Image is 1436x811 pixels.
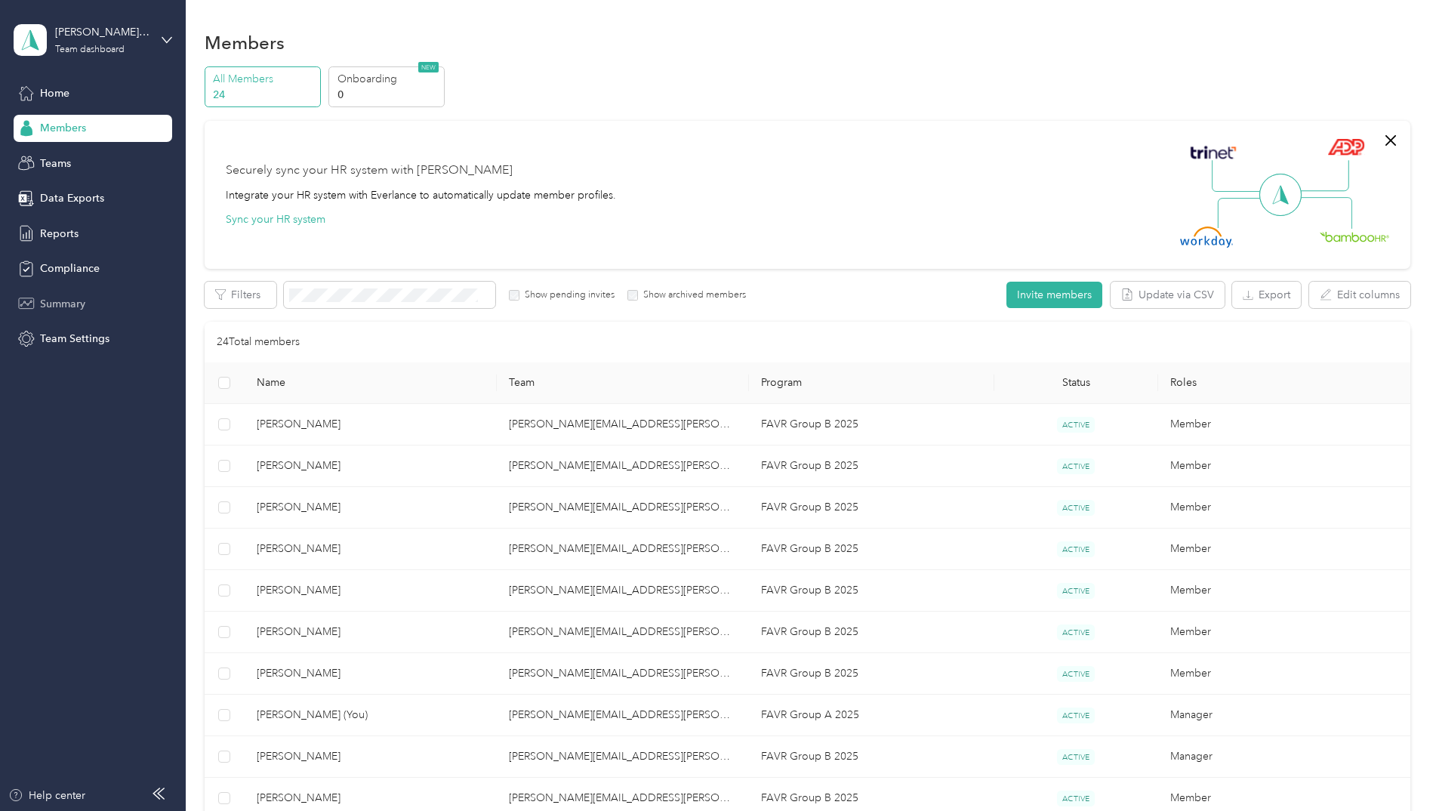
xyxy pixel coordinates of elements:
span: Members [40,120,86,136]
img: Line Right Down [1299,197,1352,230]
span: [PERSON_NAME] [257,624,485,640]
img: BambooHR [1320,231,1389,242]
span: [PERSON_NAME] [257,416,485,433]
span: [PERSON_NAME] [257,790,485,806]
span: [PERSON_NAME] [257,458,485,474]
td: FAVR Group B 2025 [749,529,994,570]
span: Data Exports [40,190,104,206]
td: Chris.Herrington@echoelectric.com [497,404,749,446]
td: Jeffrey J. Borkey (You) [245,695,497,736]
span: ACTIVE [1057,708,1095,723]
td: Member [1158,487,1410,529]
td: Member [1158,653,1410,695]
td: Member [1158,446,1410,487]
span: [PERSON_NAME] (You) [257,707,485,723]
td: Ryan S. Kimbler [245,570,497,612]
td: Manager [1158,695,1410,736]
button: Export [1232,282,1301,308]
span: Reports [40,226,79,242]
th: Status [994,362,1158,404]
td: FAVR Group B 2025 [749,612,994,653]
button: Filters [205,282,276,308]
span: ACTIVE [1057,749,1095,765]
td: Glen.McNeil@echoelectric.com [497,529,749,570]
span: Summary [40,296,85,312]
td: FAVR Group B 2025 [749,570,994,612]
th: Roles [1158,362,1410,404]
span: [PERSON_NAME] [257,541,485,557]
td: Glen.McNeil@echoelectric.com [497,570,749,612]
p: 24 Total members [217,334,300,350]
span: ACTIVE [1057,624,1095,640]
span: ACTIVE [1057,458,1095,474]
div: Team dashboard [55,45,125,54]
span: [PERSON_NAME] [257,499,485,516]
div: Securely sync your HR system with [PERSON_NAME] [226,162,513,180]
td: Matthew W. Ritz [245,404,497,446]
span: ACTIVE [1057,666,1095,682]
td: Member [1158,404,1410,446]
td: Glen.McNeil@echoelectric.com [497,653,749,695]
td: Patrick J. White [245,529,497,570]
td: Matt.Hewitt@echoelectric.com [497,487,749,529]
th: Program [749,362,994,404]
img: Line Right Up [1296,160,1349,192]
td: FAVR Group B 2025 [749,446,994,487]
td: FAVR Group B 2025 [749,404,994,446]
td: Glen.McNeil@echoelectric.com [497,612,749,653]
label: Show pending invites [519,288,615,302]
span: ACTIVE [1057,791,1095,806]
span: ACTIVE [1057,583,1095,599]
td: Member [1158,570,1410,612]
td: Member [1158,612,1410,653]
span: Home [40,85,69,101]
td: Chris.Herrington@echoelectric.com [497,736,749,778]
span: Team Settings [40,331,109,347]
p: Onboarding [337,71,440,87]
td: Glen C. McNeil [245,612,497,653]
span: Name [257,376,485,389]
img: Line Left Up [1212,160,1265,193]
span: [PERSON_NAME] [257,748,485,765]
p: 0 [337,87,440,103]
span: [PERSON_NAME] [257,582,485,599]
span: Teams [40,156,71,171]
td: Christopher L. Herrington [245,736,497,778]
td: Jeffrey.Borkey@echoelectric.com [497,695,749,736]
iframe: Everlance-gr Chat Button Frame [1351,726,1436,811]
td: Jeff.Gioitta@echoelectric.com [497,446,749,487]
td: Salvator Upholz [245,446,497,487]
button: Invite members [1006,282,1102,308]
th: Name [245,362,497,404]
label: Show archived members [638,288,746,302]
td: FAVR Group A 2025 [749,695,994,736]
h1: Members [205,35,285,51]
img: ADP [1327,138,1364,156]
th: Team [497,362,749,404]
td: Joshua L. Viertlbeck [245,487,497,529]
button: Sync your HR system [226,211,325,227]
div: Integrate your HR system with Everlance to automatically update member profiles. [226,187,616,203]
td: FAVR Group B 2025 [749,487,994,529]
div: [PERSON_NAME][EMAIL_ADDRESS][PERSON_NAME][DOMAIN_NAME] [55,24,149,40]
span: ACTIVE [1057,417,1095,433]
button: Edit columns [1309,282,1410,308]
span: Compliance [40,261,100,276]
img: Trinet [1187,142,1240,163]
img: Line Left Down [1217,197,1270,228]
td: Manager [1158,736,1410,778]
p: 24 [213,87,316,103]
button: Help center [8,788,85,803]
span: ACTIVE [1057,541,1095,557]
span: [PERSON_NAME] [257,665,485,682]
p: All Members [213,71,316,87]
td: FAVR Group B 2025 [749,653,994,695]
td: Christopher H. Eck [245,653,497,695]
button: Update via CSV [1111,282,1225,308]
td: Member [1158,529,1410,570]
span: ACTIVE [1057,500,1095,516]
span: NEW [418,62,439,72]
td: FAVR Group B 2025 [749,736,994,778]
img: Workday [1180,227,1233,248]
